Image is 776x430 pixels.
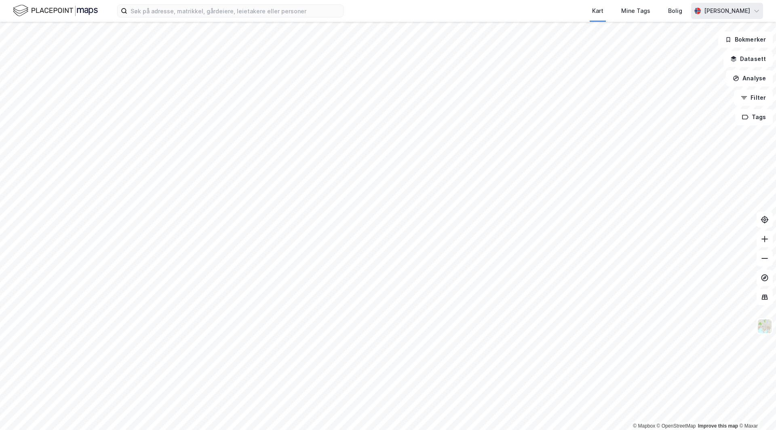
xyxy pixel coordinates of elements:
[592,6,603,16] div: Kart
[621,6,650,16] div: Mine Tags
[668,6,682,16] div: Bolig
[127,5,343,17] input: Søk på adresse, matrikkel, gårdeiere, leietakere eller personer
[704,6,750,16] div: [PERSON_NAME]
[13,4,98,18] img: logo.f888ab2527a4732fd821a326f86c7f29.svg
[736,391,776,430] iframe: Chat Widget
